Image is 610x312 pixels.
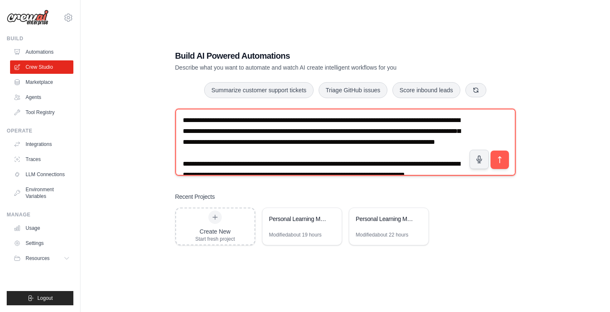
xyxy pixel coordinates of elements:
[195,227,235,236] div: Create New
[10,60,73,74] a: Crew Studio
[204,82,313,98] button: Summarize customer support tickets
[10,221,73,235] a: Usage
[175,50,457,62] h1: Build AI Powered Automations
[470,150,489,169] button: Click to speak your automation idea
[10,91,73,104] a: Agents
[356,231,408,238] div: Modified about 22 hours
[319,82,387,98] button: Triage GitHub issues
[10,45,73,59] a: Automations
[465,83,486,97] button: Get new suggestions
[10,138,73,151] a: Integrations
[7,10,49,26] img: Logo
[26,255,49,262] span: Resources
[568,272,610,312] iframe: Chat Widget
[392,82,460,98] button: Score inbound leads
[175,63,457,72] p: Describe what you want to automate and watch AI create intelligent workflows for you
[7,211,73,218] div: Manage
[10,252,73,265] button: Resources
[356,215,413,223] div: Personal Learning Management System
[7,35,73,42] div: Build
[10,106,73,119] a: Tool Registry
[37,295,53,302] span: Logout
[7,127,73,134] div: Operate
[10,237,73,250] a: Settings
[10,75,73,89] a: Marketplace
[269,231,322,238] div: Modified about 19 hours
[10,168,73,181] a: LLM Connections
[7,291,73,305] button: Logout
[269,215,327,223] div: Personal Learning Management System
[195,236,235,242] div: Start fresh project
[10,183,73,203] a: Environment Variables
[568,272,610,312] div: Widget de chat
[175,192,215,201] h3: Recent Projects
[10,153,73,166] a: Traces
